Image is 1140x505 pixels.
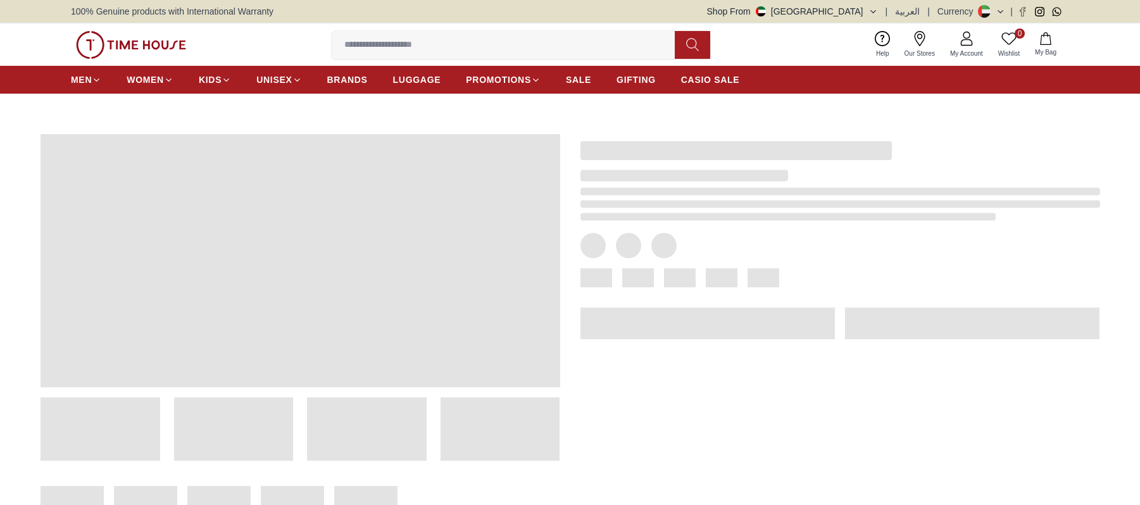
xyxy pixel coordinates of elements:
[1035,7,1044,16] a: Instagram
[199,73,222,86] span: KIDS
[868,28,897,61] a: Help
[256,68,301,91] a: UNISEX
[127,68,173,91] a: WOMEN
[886,5,888,18] span: |
[566,73,591,86] span: SALE
[566,68,591,91] a: SALE
[71,68,101,91] a: MEN
[393,68,441,91] a: LUGGAGE
[127,73,164,86] span: WOMEN
[927,5,930,18] span: |
[617,68,656,91] a: GIFTING
[466,68,541,91] a: PROMOTIONS
[945,49,988,58] span: My Account
[897,28,943,61] a: Our Stores
[256,73,292,86] span: UNISEX
[707,5,878,18] button: Shop From[GEOGRAPHIC_DATA]
[1015,28,1025,39] span: 0
[991,28,1027,61] a: 0Wishlist
[76,31,186,59] img: ...
[1052,7,1062,16] a: Whatsapp
[937,5,979,18] div: Currency
[617,73,656,86] span: GIFTING
[71,5,273,18] span: 100% Genuine products with International Warranty
[199,68,231,91] a: KIDS
[993,49,1025,58] span: Wishlist
[1030,47,1062,57] span: My Bag
[466,73,531,86] span: PROMOTIONS
[327,68,368,91] a: BRANDS
[1018,7,1027,16] a: Facebook
[681,68,740,91] a: CASIO SALE
[1010,5,1013,18] span: |
[393,73,441,86] span: LUGGAGE
[327,73,368,86] span: BRANDS
[681,73,740,86] span: CASIO SALE
[895,5,920,18] button: العربية
[1027,30,1064,59] button: My Bag
[871,49,894,58] span: Help
[71,73,92,86] span: MEN
[756,6,766,16] img: United Arab Emirates
[899,49,940,58] span: Our Stores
